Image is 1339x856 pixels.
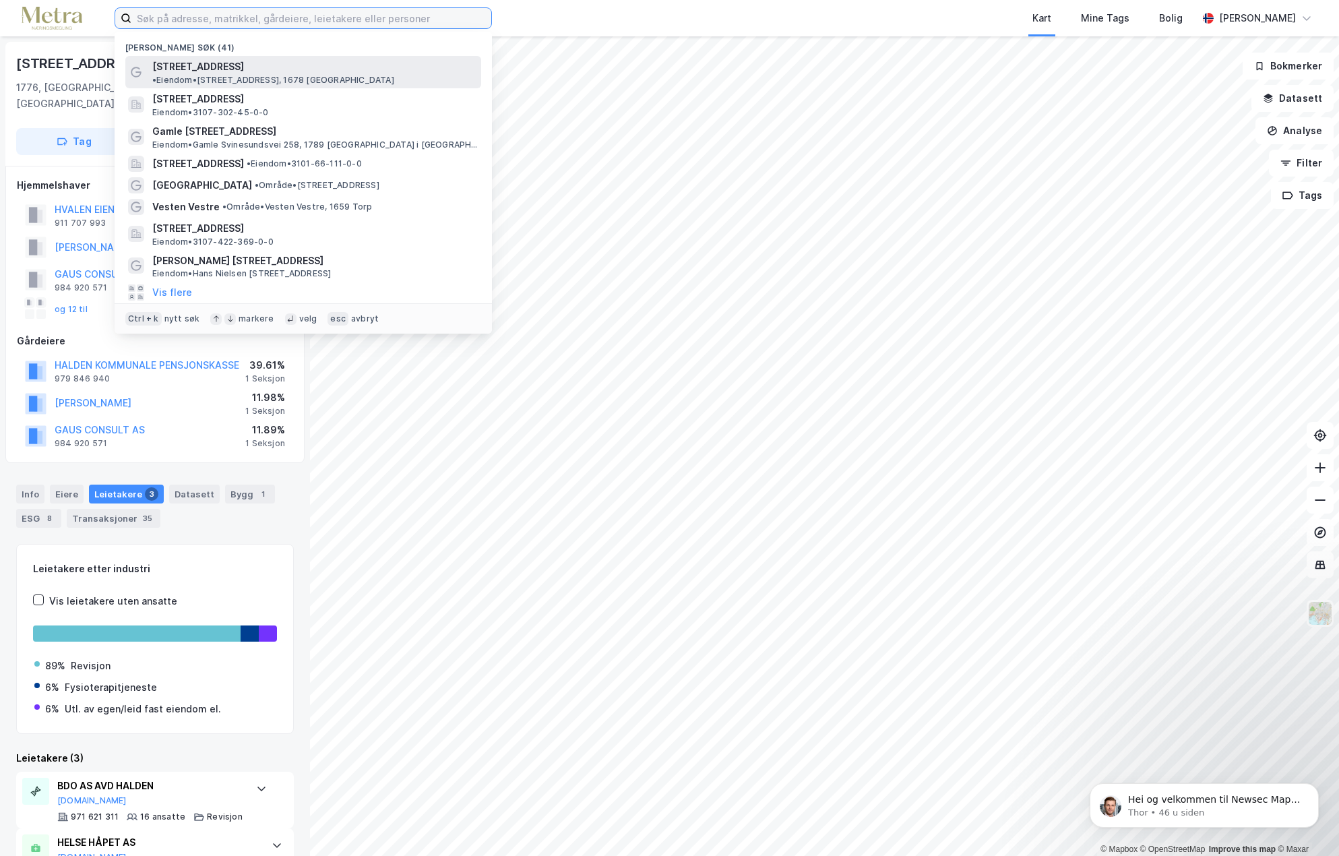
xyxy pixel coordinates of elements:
span: Gamle [STREET_ADDRESS] [152,123,476,140]
div: Revisjon [71,658,111,674]
div: 6% [45,679,59,696]
div: 979 846 940 [55,373,110,384]
div: [PERSON_NAME] søk (41) [115,32,492,56]
div: 1 Seksjon [245,438,285,449]
button: Analyse [1255,117,1334,144]
div: Ctrl + k [125,312,162,326]
div: Mine Tags [1081,10,1129,26]
span: Område • [STREET_ADDRESS] [255,180,379,191]
div: Revisjon [207,812,243,822]
div: [PERSON_NAME] [1219,10,1296,26]
iframe: Intercom notifications melding [1069,755,1339,849]
span: [STREET_ADDRESS] [152,91,476,107]
div: Leietakere (3) [16,750,294,766]
div: esc [328,312,348,326]
div: 16 ansatte [140,812,185,822]
div: 39.61% [245,357,285,373]
span: Eiendom • Hans Nielsen [STREET_ADDRESS] [152,268,331,279]
div: Vis leietakere uten ansatte [49,593,177,609]
input: Søk på adresse, matrikkel, gårdeiere, leietakere eller personer [131,8,491,28]
div: markere [239,313,274,324]
button: Tags [1271,182,1334,209]
span: [PERSON_NAME] [STREET_ADDRESS] [152,253,476,269]
span: Eiendom • 3107-302-45-0-0 [152,107,269,118]
button: Datasett [1251,85,1334,112]
span: • [247,158,251,169]
span: Område • Vesten Vestre, 1659 Torp [222,202,372,212]
button: Tag [16,128,132,155]
span: • [152,75,156,85]
div: 1 Seksjon [245,373,285,384]
div: Eiere [50,485,84,503]
div: velg [299,313,317,324]
div: nytt søk [164,313,200,324]
span: Eiendom • 3101-66-111-0-0 [247,158,362,169]
div: 984 920 571 [55,438,107,449]
div: BDO AS AVD HALDEN [57,778,243,794]
div: 89% [45,658,65,674]
span: Eiendom • 3107-422-369-0-0 [152,237,274,247]
div: Kart [1032,10,1051,26]
button: Filter [1269,150,1334,177]
div: Datasett [169,485,220,503]
span: [STREET_ADDRESS] [152,59,244,75]
a: Mapbox [1100,845,1138,854]
div: Bygg [225,485,275,503]
div: Fysioterapitjeneste [65,679,157,696]
div: Leietakere etter industri [33,561,277,577]
img: Z [1307,601,1333,626]
button: Vis flere [152,284,192,301]
div: ESG [16,509,61,528]
div: Bolig [1159,10,1183,26]
button: Bokmerker [1243,53,1334,80]
a: OpenStreetMap [1140,845,1206,854]
span: Vesten Vestre [152,199,220,215]
div: Info [16,485,44,503]
a: Improve this map [1209,845,1276,854]
div: 8 [42,512,56,525]
div: 1776, [GEOGRAPHIC_DATA], [GEOGRAPHIC_DATA] [16,80,227,112]
div: Transaksjoner [67,509,160,528]
img: metra-logo.256734c3b2bbffee19d4.png [22,7,82,30]
div: Utl. av egen/leid fast eiendom el. [65,701,221,717]
span: Eiendom • [STREET_ADDRESS], 1678 [GEOGRAPHIC_DATA] [152,75,394,86]
div: HELSE HÅPET AS [57,834,258,851]
div: 971 621 311 [71,812,119,822]
span: • [255,180,259,190]
div: Hjemmelshaver [17,177,293,193]
span: Eiendom • Gamle Svinesundsvei 258, 1789 [GEOGRAPHIC_DATA] i [GEOGRAPHIC_DATA] [152,140,478,150]
span: [GEOGRAPHIC_DATA] [152,177,252,193]
div: avbryt [351,313,379,324]
div: 11.98% [245,390,285,406]
div: 984 920 571 [55,282,107,293]
span: [STREET_ADDRESS] [152,156,244,172]
button: [DOMAIN_NAME] [57,795,127,806]
div: 35 [140,512,155,525]
div: Gårdeiere [17,333,293,349]
div: [STREET_ADDRESS] [16,53,148,74]
div: 11.89% [245,422,285,438]
div: 1 [256,487,270,501]
span: • [222,202,226,212]
span: [STREET_ADDRESS] [152,220,476,237]
div: 3 [145,487,158,501]
div: 6% [45,701,59,717]
div: Leietakere [89,485,164,503]
div: 1 Seksjon [245,406,285,417]
div: 911 707 993 [55,218,106,228]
